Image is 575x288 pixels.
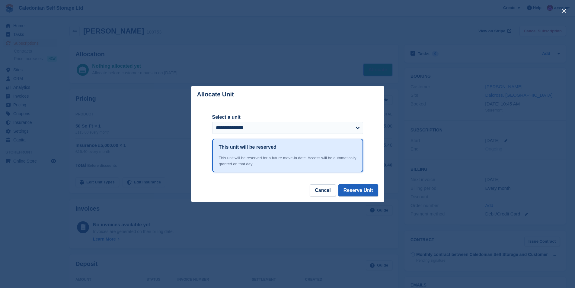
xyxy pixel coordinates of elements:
[559,6,569,16] button: close
[310,184,336,196] button: Cancel
[197,91,234,98] p: Allocate Unit
[219,155,356,167] div: This unit will be reserved for a future move-in date. Access will be automatically granted on tha...
[338,184,378,196] button: Reserve Unit
[219,144,276,151] h1: This unit will be reserved
[212,114,363,121] label: Select a unit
